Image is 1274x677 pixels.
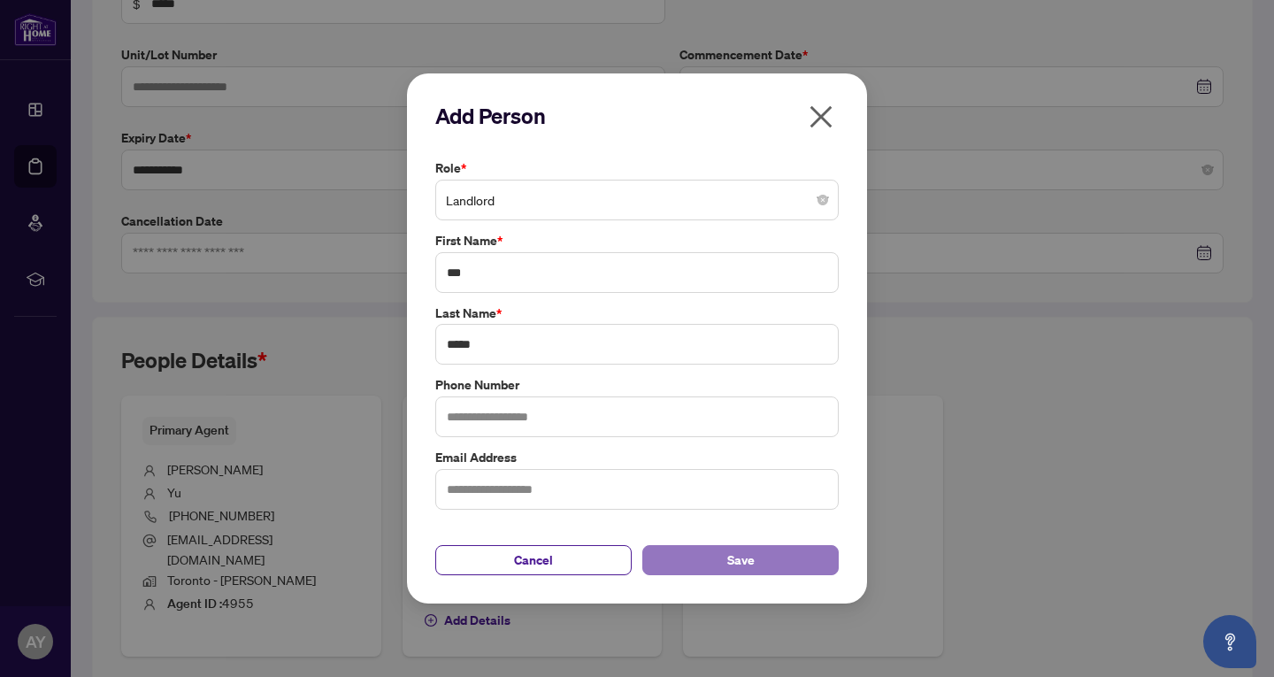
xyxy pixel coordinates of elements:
[727,546,755,574] span: Save
[435,304,839,323] label: Last Name
[435,448,839,467] label: Email Address
[435,545,632,575] button: Cancel
[446,183,828,217] span: Landlord
[435,375,839,395] label: Phone Number
[435,102,839,130] h2: Add Person
[817,195,828,205] span: close-circle
[642,545,839,575] button: Save
[807,103,835,131] span: close
[435,231,839,250] label: First Name
[1203,615,1256,668] button: Open asap
[435,158,839,178] label: Role
[514,546,553,574] span: Cancel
